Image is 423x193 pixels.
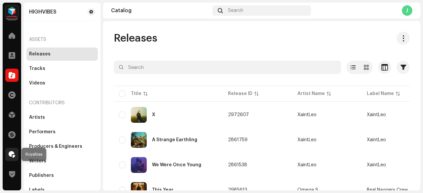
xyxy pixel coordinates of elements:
[29,173,54,178] div: Publishers
[29,158,46,164] div: Writers
[29,115,45,120] div: Artists
[152,188,173,192] div: This Year
[26,111,98,124] re-m-nav-item: Artists
[297,113,356,117] span: XaintLeo
[297,113,317,117] div: XaintLeo
[131,132,147,148] img: a08f9f76-750a-4113-b703-15f9e377866d
[297,138,356,142] span: XaintLeo
[131,157,147,173] img: 1f90f2b1-564e-4f27-b2f6-bdfe67400e50
[26,32,98,48] re-a-nav-header: Assets
[402,5,412,16] div: J
[228,90,252,97] div: Release ID
[29,51,51,57] div: Releases
[228,188,247,192] span: 2985613
[297,90,325,97] div: Artist Name
[297,163,317,167] div: XaintLeo
[29,66,45,71] div: Tracks
[131,90,141,97] div: Title
[114,61,341,74] input: Search
[297,188,356,192] span: Omega S
[367,113,386,117] span: XaintLeo
[152,163,201,167] div: We Were Once Young
[297,188,318,192] div: Omega S
[367,90,394,97] div: Label Name
[297,138,317,142] div: XaintLeo
[29,9,57,15] div: HIGHVIBES
[26,154,98,168] re-m-nav-item: Writers
[26,48,98,61] re-m-nav-item: Releases
[152,113,155,117] div: X
[228,138,248,142] span: 2861759
[26,95,98,111] re-a-nav-header: Contributors
[26,62,98,75] re-m-nav-item: Tracks
[29,144,82,149] div: Producers & Engineers
[26,140,98,153] re-m-nav-item: Producers & Engineers
[152,138,197,142] div: A Strange Earthling
[29,80,45,86] div: Videos
[26,77,98,90] re-m-nav-item: Videos
[114,32,157,45] span: Releases
[228,8,243,13] span: Search
[26,169,98,182] re-m-nav-item: Publishers
[367,163,386,167] span: XaintLeo
[228,163,247,167] span: 2861538
[29,129,56,135] div: Performers
[367,188,408,192] span: Real Naggers Crew
[5,5,19,18] img: feab3aad-9b62-475c-8caf-26f15a9573ee
[131,107,147,123] img: 824cb6ae-a8da-4152-b968-bd9843892405
[367,138,386,142] span: XaintLeo
[111,8,210,13] div: Catalog
[29,187,45,193] div: Labels
[26,125,98,139] re-m-nav-item: Performers
[228,113,249,117] span: 2972607
[297,163,356,167] span: XaintLeo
